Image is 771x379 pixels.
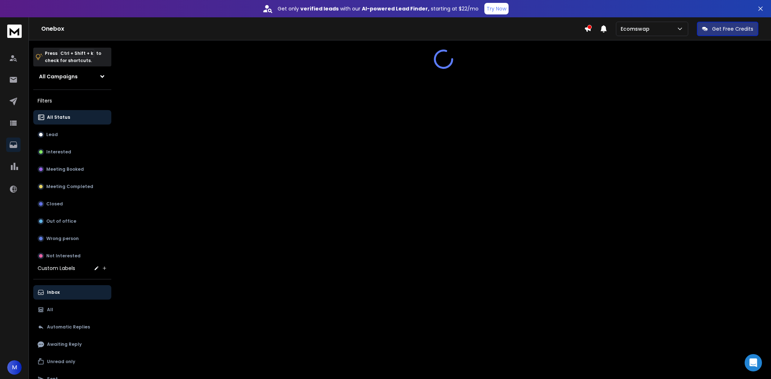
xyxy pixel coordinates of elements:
p: Meeting Completed [46,184,93,189]
p: Awaiting Reply [47,341,82,347]
p: Unread only [47,359,75,365]
button: Try Now [484,3,509,14]
p: Wrong person [46,236,79,241]
button: Not Interested [33,249,111,263]
button: All [33,302,111,317]
button: Interested [33,145,111,159]
p: All Status [47,114,70,120]
strong: AI-powered Lead Finder, [362,5,429,12]
p: Not Interested [46,253,81,259]
p: All [47,307,53,313]
p: Interested [46,149,71,155]
button: Automatic Replies [33,320,111,334]
p: Automatic Replies [47,324,90,330]
span: Ctrl + Shift + k [59,49,94,57]
button: All Campaigns [33,69,111,84]
button: Unread only [33,354,111,369]
button: Lead [33,127,111,142]
button: Get Free Credits [697,22,758,36]
p: Get only with our starting at $22/mo [278,5,479,12]
p: Ecomswap [621,25,652,32]
button: Closed [33,197,111,211]
img: logo [7,25,22,38]
button: Awaiting Reply [33,337,111,352]
button: All Status [33,110,111,125]
button: Meeting Booked [33,162,111,177]
button: Inbox [33,285,111,300]
p: Meeting Booked [46,166,84,172]
p: Try Now [487,5,506,12]
h3: Filters [33,96,111,106]
h1: All Campaigns [39,73,78,80]
button: M [7,360,22,375]
p: Get Free Credits [712,25,753,32]
div: Open Intercom Messenger [745,354,762,371]
button: Out of office [33,214,111,228]
h1: Onebox [41,25,584,33]
p: Inbox [47,289,60,295]
h3: Custom Labels [38,265,75,272]
strong: verified leads [300,5,339,12]
p: Lead [46,132,58,138]
p: Closed [46,201,63,207]
button: Meeting Completed [33,179,111,194]
p: Press to check for shortcuts. [45,50,101,64]
button: Wrong person [33,231,111,246]
p: Out of office [46,218,76,224]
